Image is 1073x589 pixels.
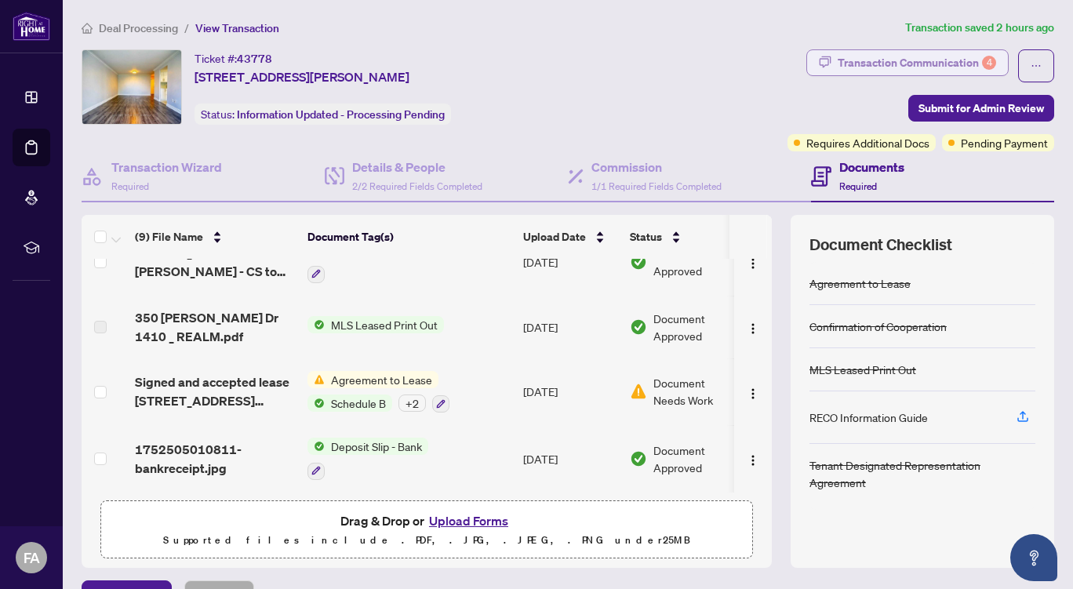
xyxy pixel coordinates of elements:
[195,49,272,67] div: Ticket #:
[325,316,444,333] span: MLS Leased Print Out
[809,409,928,426] div: RECO Information Guide
[307,394,325,412] img: Status Icon
[82,50,181,124] img: IMG-W12261643_1.jpg
[517,215,624,259] th: Upload Date
[195,67,409,86] span: [STREET_ADDRESS][PERSON_NAME]
[838,50,996,75] div: Transaction Communication
[517,425,624,493] td: [DATE]
[591,180,722,192] span: 1/1 Required Fields Completed
[908,95,1054,122] button: Submit for Admin Review
[839,180,877,192] span: Required
[111,158,222,176] h4: Transaction Wizard
[307,316,444,333] button: Status IconMLS Leased Print Out
[630,450,647,467] img: Document Status
[630,318,647,336] img: Document Status
[1031,60,1042,71] span: ellipsis
[307,316,325,333] img: Status Icon
[961,134,1048,151] span: Pending Payment
[111,180,149,192] span: Required
[135,308,295,346] span: 350 [PERSON_NAME] Dr 1410 _ REALM.pdf
[352,158,482,176] h4: Details & People
[740,314,766,340] button: Logo
[630,228,662,245] span: Status
[398,394,426,412] div: + 2
[424,511,513,531] button: Upload Forms
[195,21,279,35] span: View Transaction
[982,56,996,70] div: 4
[111,531,743,550] p: Supported files include .PDF, .JPG, .JPEG, .PNG under 25 MB
[806,134,929,151] span: Requires Additional Docs
[591,158,722,176] h4: Commission
[307,371,449,413] button: Status IconAgreement to LeaseStatus IconSchedule B+2
[184,19,189,37] li: /
[135,373,295,410] span: Signed and accepted lease [STREET_ADDRESS][PERSON_NAME]pdf
[624,215,757,259] th: Status
[307,371,325,388] img: Status Icon
[237,107,445,122] span: Information Updated - Processing Pending
[13,12,50,41] img: logo
[905,19,1054,37] article: Transaction saved 2 hours ago
[630,253,647,271] img: Document Status
[740,249,766,275] button: Logo
[809,361,916,378] div: MLS Leased Print Out
[99,21,178,35] span: Deal Processing
[237,52,272,66] span: 43778
[135,228,203,245] span: (9) File Name
[307,438,325,455] img: Status Icon
[523,228,586,245] span: Upload Date
[747,454,759,467] img: Logo
[740,379,766,404] button: Logo
[517,296,624,358] td: [DATE]
[340,511,513,531] span: Drag & Drop or
[740,446,766,471] button: Logo
[747,257,759,270] img: Logo
[101,501,752,559] span: Drag & Drop orUpload FormsSupported files include .PDF, .JPG, .JPEG, .PNG under25MB
[301,215,517,259] th: Document Tag(s)
[747,387,759,400] img: Logo
[918,96,1044,121] span: Submit for Admin Review
[809,234,952,256] span: Document Checklist
[517,358,624,426] td: [DATE]
[809,318,947,335] div: Confirmation of Cooperation
[195,104,451,125] div: Status:
[839,158,904,176] h4: Documents
[325,371,438,388] span: Agreement to Lease
[352,180,482,192] span: 2/2 Required Fields Completed
[806,49,1009,76] button: Transaction Communication4
[517,228,624,296] td: [DATE]
[1010,534,1057,581] button: Open asap
[630,383,647,400] img: Document Status
[653,374,735,409] span: Document Needs Work
[129,215,301,259] th: (9) File Name
[653,442,751,476] span: Document Approved
[135,243,295,281] span: [STREET_ADDRESS][PERSON_NAME] - CS to listing brokerage.pdf
[307,438,428,480] button: Status IconDeposit Slip - Bank
[325,438,428,455] span: Deposit Slip - Bank
[809,456,1035,491] div: Tenant Designated Representation Agreement
[325,394,392,412] span: Schedule B
[653,245,751,279] span: Document Approved
[307,241,511,283] button: Status IconCommission Statement Sent to Listing Brokerage
[809,275,911,292] div: Agreement to Lease
[135,440,295,478] span: 1752505010811-bankreceipt.jpg
[82,23,93,34] span: home
[747,322,759,335] img: Logo
[653,310,751,344] span: Document Approved
[24,547,40,569] span: FA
